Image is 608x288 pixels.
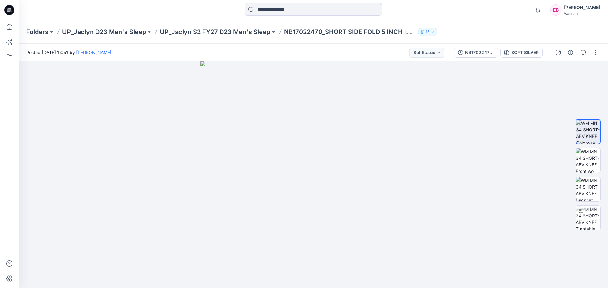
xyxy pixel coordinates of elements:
button: 15 [418,28,437,36]
a: Folders [26,28,48,36]
p: NB17022470_SHORT SIDE FOLD 5 INCH INSEAM [284,28,415,36]
div: Walmart [564,11,600,16]
img: WM MN 34 SHORT-ABV KNEE Colorway wo Avatar [576,120,600,144]
span: Posted [DATE] 13:51 by [26,49,111,56]
div: EB [550,4,561,16]
div: [PERSON_NAME] [564,4,600,11]
button: Details [566,48,576,58]
a: [PERSON_NAME] [76,50,111,55]
img: WM MN 34 SHORT-ABV KNEE Turntable with Avatar [576,206,600,230]
img: eyJhbGciOiJIUzI1NiIsImtpZCI6IjAiLCJzbHQiOiJzZXMiLCJ0eXAiOiJKV1QifQ.eyJkYXRhIjp7InR5cGUiOiJzdG9yYW... [200,61,427,288]
a: UP_Jaclyn D23 Men's Sleep [62,28,146,36]
img: WM MN 34 SHORT-ABV KNEE Back wo Avatar [576,177,600,201]
button: SOFT SILVER [500,48,543,58]
button: NB17022470_ADM_SHORT SIDE FOLD 5 INCH INSEAM [454,48,498,58]
p: 15 [426,28,429,35]
div: NB17022470_ADM_SHORT SIDE FOLD 5 INCH INSEAM [465,49,494,56]
div: SOFT SILVER [511,49,539,56]
a: UP_Jaclyn S2 FY27 D23 Men's Sleep [160,28,270,36]
img: WM MN 34 SHORT-ABV KNEE Front wo Avatar [576,148,600,173]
